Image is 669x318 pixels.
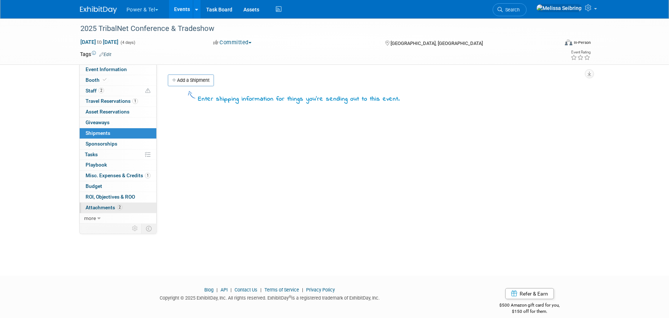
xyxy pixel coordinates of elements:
[86,194,135,200] span: ROI, Objectives & ROO
[80,150,156,160] a: Tasks
[86,98,138,104] span: Travel Reservations
[145,173,150,178] span: 1
[80,86,156,96] a: Staff2
[505,288,554,299] a: Refer & Earn
[86,88,104,94] span: Staff
[86,183,102,189] span: Budget
[129,224,142,233] td: Personalize Event Tab Strip
[515,38,591,49] div: Event Format
[80,171,156,181] a: Misc. Expenses & Credits1
[80,50,111,58] td: Tags
[80,128,156,139] a: Shipments
[235,287,257,293] a: Contact Us
[85,151,98,157] span: Tasks
[84,215,96,221] span: more
[80,203,156,213] a: Attachments2
[470,297,589,314] div: $500 Amazon gift card for you,
[259,287,263,293] span: |
[215,287,219,293] span: |
[99,52,111,57] a: Edit
[86,119,110,125] span: Giveaways
[80,192,156,202] a: ROI, Objectives & ROO
[300,287,305,293] span: |
[470,308,589,315] div: $150 off for them.
[80,96,156,106] a: Travel Reservations1
[168,74,214,86] a: Add a Shipment
[86,66,127,72] span: Event Information
[142,224,157,233] td: Toggle Event Tabs
[503,7,520,13] span: Search
[145,88,150,94] span: Potential Scheduling Conflict -- at least one attendee is tagged in another overlapping event.
[536,4,582,12] img: Melissa Seibring
[98,88,104,93] span: 2
[86,162,107,168] span: Playbook
[289,295,291,299] sup: ®
[80,75,156,85] a: Booth
[80,139,156,149] a: Sponsorships
[211,39,254,46] button: Committed
[96,39,103,45] span: to
[120,40,135,45] span: (4 days)
[80,160,156,170] a: Playbook
[86,172,150,178] span: Misc. Expenses & Credits
[103,78,107,82] i: Booth reservation complete
[117,205,122,210] span: 2
[229,287,233,293] span: |
[78,22,547,35] div: 2025 TribalNet Conference & Tradeshow
[493,3,527,16] a: Search
[571,50,590,54] div: Event Rating
[86,141,117,147] span: Sponsorships
[221,287,228,293] a: API
[80,118,156,128] a: Giveaways
[80,64,156,75] a: Event Information
[264,287,299,293] a: Terms of Service
[391,41,483,46] span: [GEOGRAPHIC_DATA], [GEOGRAPHIC_DATA]
[80,6,117,14] img: ExhibitDay
[306,287,335,293] a: Privacy Policy
[86,130,110,136] span: Shipments
[80,181,156,192] a: Budget
[86,77,108,83] span: Booth
[80,39,119,45] span: [DATE] [DATE]
[573,40,591,45] div: In-Person
[80,107,156,117] a: Asset Reservations
[565,39,572,45] img: Format-Inperson.png
[86,205,122,210] span: Attachments
[86,109,129,115] span: Asset Reservations
[204,287,214,293] a: Blog
[198,95,400,104] div: Enter shipping information for things you're sending out to this event.
[132,98,138,104] span: 1
[80,293,459,301] div: Copyright © 2025 ExhibitDay, Inc. All rights reserved. ExhibitDay is a registered trademark of Ex...
[80,213,156,224] a: more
